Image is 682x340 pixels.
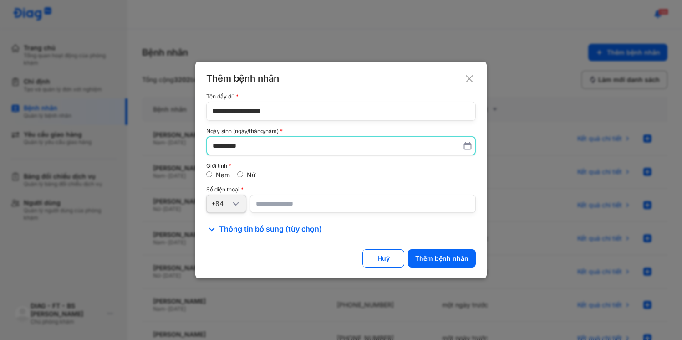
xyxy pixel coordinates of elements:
div: Số điện thoại [206,186,476,193]
label: Nữ [247,171,256,179]
label: Nam [216,171,230,179]
button: Huỷ [362,249,404,268]
div: Tên đầy đủ [206,93,476,100]
div: Thêm bệnh nhân [206,72,476,84]
button: Thêm bệnh nhân [408,249,476,268]
div: Ngày sinh (ngày/tháng/năm) [206,128,476,134]
span: Thông tin bổ sung (tùy chọn) [219,224,322,235]
div: +84 [211,200,230,208]
div: Thêm bệnh nhân [415,254,468,263]
div: Giới tính [206,163,476,169]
